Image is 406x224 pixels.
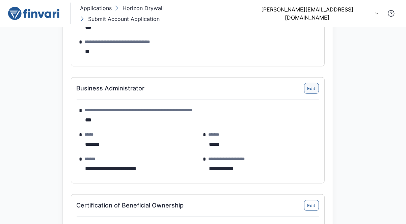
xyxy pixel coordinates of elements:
[384,7,398,20] button: Contact Support
[243,5,379,22] button: [PERSON_NAME][EMAIL_ADDRESS][DOMAIN_NAME]
[88,15,160,23] p: Submit Account Application
[79,13,161,24] button: Submit Account Application
[8,7,59,20] img: logo
[77,202,184,209] h6: Certification of Beneficial Ownership
[113,3,165,13] button: Horizon Drywall
[243,5,372,22] p: [PERSON_NAME][EMAIL_ADDRESS][DOMAIN_NAME]
[304,200,319,211] button: Edit
[77,85,145,92] h6: Business Administrator
[304,83,319,94] button: Edit
[79,3,113,13] button: Applications
[123,4,164,12] p: Horizon Drywall
[80,4,112,12] p: Applications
